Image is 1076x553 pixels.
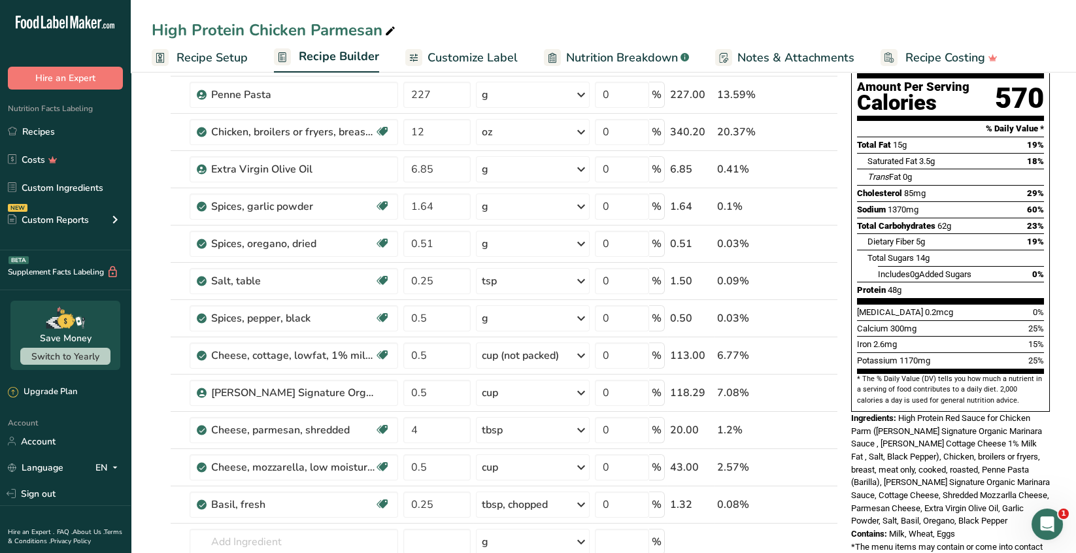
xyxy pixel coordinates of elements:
[31,350,99,363] span: Switch to Yearly
[8,67,123,90] button: Hire an Expert
[211,422,375,438] div: Cheese, parmesan, shredded
[670,460,712,475] div: 43.00
[1027,237,1044,246] span: 19%
[8,213,89,227] div: Custom Reports
[867,172,901,182] span: Fat
[857,374,1044,406] section: * The % Daily Value (DV) tells you how much a nutrient in a serving of food contributes to a dail...
[904,188,926,198] span: 85mg
[889,529,955,539] span: Milk, Wheat, Eggs
[20,348,110,365] button: Switch to Yearly
[717,460,776,475] div: 2.57%
[566,49,678,67] span: Nutrition Breakdown
[899,356,930,365] span: 1170mg
[717,124,776,140] div: 20.37%
[177,49,248,67] span: Recipe Setup
[482,124,492,140] div: oz
[925,307,953,317] span: 0.2mcg
[670,348,712,363] div: 113.00
[482,273,497,289] div: tsp
[857,221,935,231] span: Total Carbohydrates
[670,497,712,512] div: 1.32
[1028,339,1044,349] span: 15%
[211,124,375,140] div: Chicken, broilers or fryers, breast, meat only, cooked, roasted
[482,497,548,512] div: tbsp, chopped
[717,422,776,438] div: 1.2%
[851,413,896,423] span: Ingredients:
[482,422,503,438] div: tbsp
[211,497,375,512] div: Basil, fresh
[274,42,379,73] a: Recipe Builder
[919,156,935,166] span: 3.5g
[670,161,712,177] div: 6.85
[482,534,488,550] div: g
[670,124,712,140] div: 340.20
[544,43,689,73] a: Nutrition Breakdown
[857,307,923,317] span: [MEDICAL_DATA]
[482,199,488,214] div: g
[8,256,29,264] div: BETA
[717,385,776,401] div: 7.08%
[299,48,379,65] span: Recipe Builder
[211,161,375,177] div: Extra Virgin Olive Oil
[670,87,712,103] div: 227.00
[857,285,886,295] span: Protein
[903,172,912,182] span: 0g
[857,339,871,349] span: Iron
[717,236,776,252] div: 0.03%
[717,273,776,289] div: 0.09%
[881,43,998,73] a: Recipe Costing
[482,161,488,177] div: g
[857,140,891,150] span: Total Fat
[1027,221,1044,231] span: 23%
[717,497,776,512] div: 0.08%
[211,273,375,289] div: Salt, table
[857,121,1044,137] section: % Daily Value *
[57,528,73,537] a: FAQ .
[670,310,712,326] div: 0.50
[937,221,951,231] span: 62g
[1027,188,1044,198] span: 29%
[482,310,488,326] div: g
[211,199,375,214] div: Spices, garlic powder
[867,172,889,182] i: Trans
[8,456,63,479] a: Language
[910,269,919,279] span: 0g
[717,348,776,363] div: 6.77%
[670,385,712,401] div: 118.29
[737,49,854,67] span: Notes & Attachments
[857,81,969,93] div: Amount Per Serving
[995,81,1044,116] div: 570
[482,385,498,401] div: cup
[888,205,918,214] span: 1370mg
[717,199,776,214] div: 0.1%
[867,237,914,246] span: Dietary Fiber
[8,528,122,546] a: Terms & Conditions .
[1028,324,1044,333] span: 25%
[1028,356,1044,365] span: 25%
[715,43,854,73] a: Notes & Attachments
[211,87,375,103] div: Penne Pasta
[95,460,123,475] div: EN
[717,87,776,103] div: 13.59%
[211,385,375,401] div: [PERSON_NAME] Signature Organic Marinara Sauce
[482,236,488,252] div: g
[857,356,898,365] span: Potassium
[8,386,77,399] div: Upgrade Plan
[211,236,375,252] div: Spices, oregano, dried
[717,310,776,326] div: 0.03%
[1058,509,1069,519] span: 1
[1032,269,1044,279] span: 0%
[890,324,916,333] span: 300mg
[670,273,712,289] div: 1.50
[50,537,91,546] a: Privacy Policy
[211,460,375,475] div: Cheese, mozzarella, low moisture, part-skim, shredded
[1027,156,1044,166] span: 18%
[482,460,498,475] div: cup
[888,285,901,295] span: 48g
[873,339,897,349] span: 2.6mg
[857,93,969,112] div: Calories
[482,348,559,363] div: cup (not packed)
[670,199,712,214] div: 1.64
[851,529,887,539] span: Contains:
[916,237,925,246] span: 5g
